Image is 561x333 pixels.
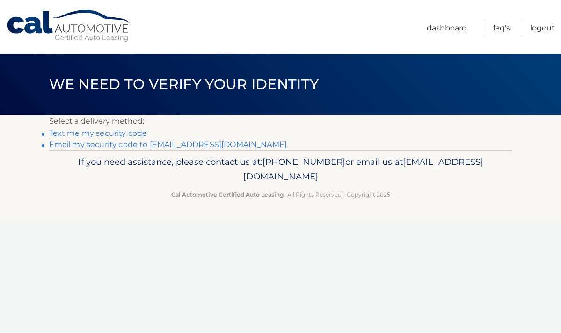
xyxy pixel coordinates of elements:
[55,190,506,200] p: - All Rights Reserved - Copyright 2025
[171,191,284,198] strong: Cal Automotive Certified Auto Leasing
[49,129,147,138] a: Text me my security code
[49,75,319,93] span: We need to verify your identity
[55,155,506,185] p: If you need assistance, please contact us at: or email us at
[6,9,132,43] a: Cal Automotive
[49,140,287,149] a: Email my security code to [EMAIL_ADDRESS][DOMAIN_NAME]
[493,20,510,37] a: FAQ's
[427,20,467,37] a: Dashboard
[262,156,345,167] span: [PHONE_NUMBER]
[530,20,555,37] a: Logout
[49,115,512,128] p: Select a delivery method:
